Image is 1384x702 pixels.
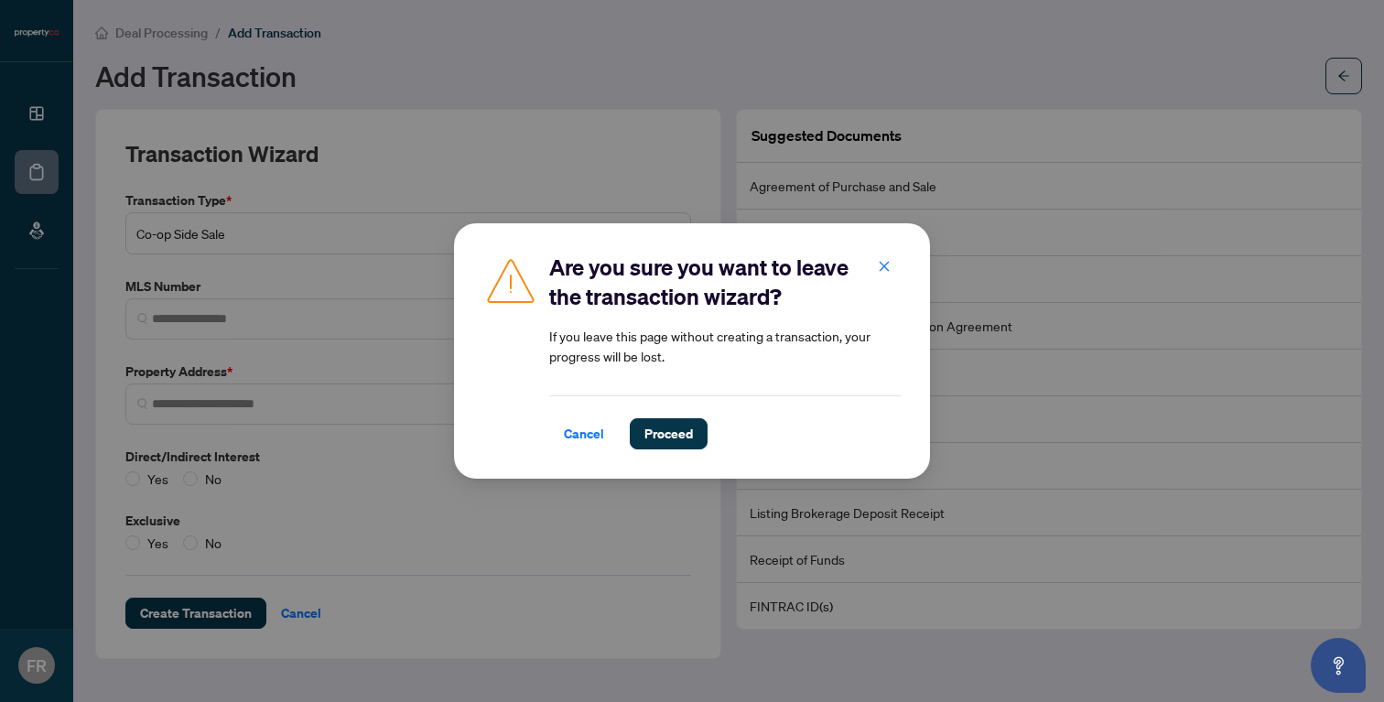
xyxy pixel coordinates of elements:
button: Proceed [630,418,708,449]
span: Proceed [644,419,693,448]
span: Cancel [564,419,604,448]
button: Cancel [549,418,619,449]
article: If you leave this page without creating a transaction, your progress will be lost. [549,326,901,366]
button: Open asap [1311,638,1366,693]
h2: Are you sure you want to leave the transaction wizard? [549,253,901,311]
span: close [878,260,891,273]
